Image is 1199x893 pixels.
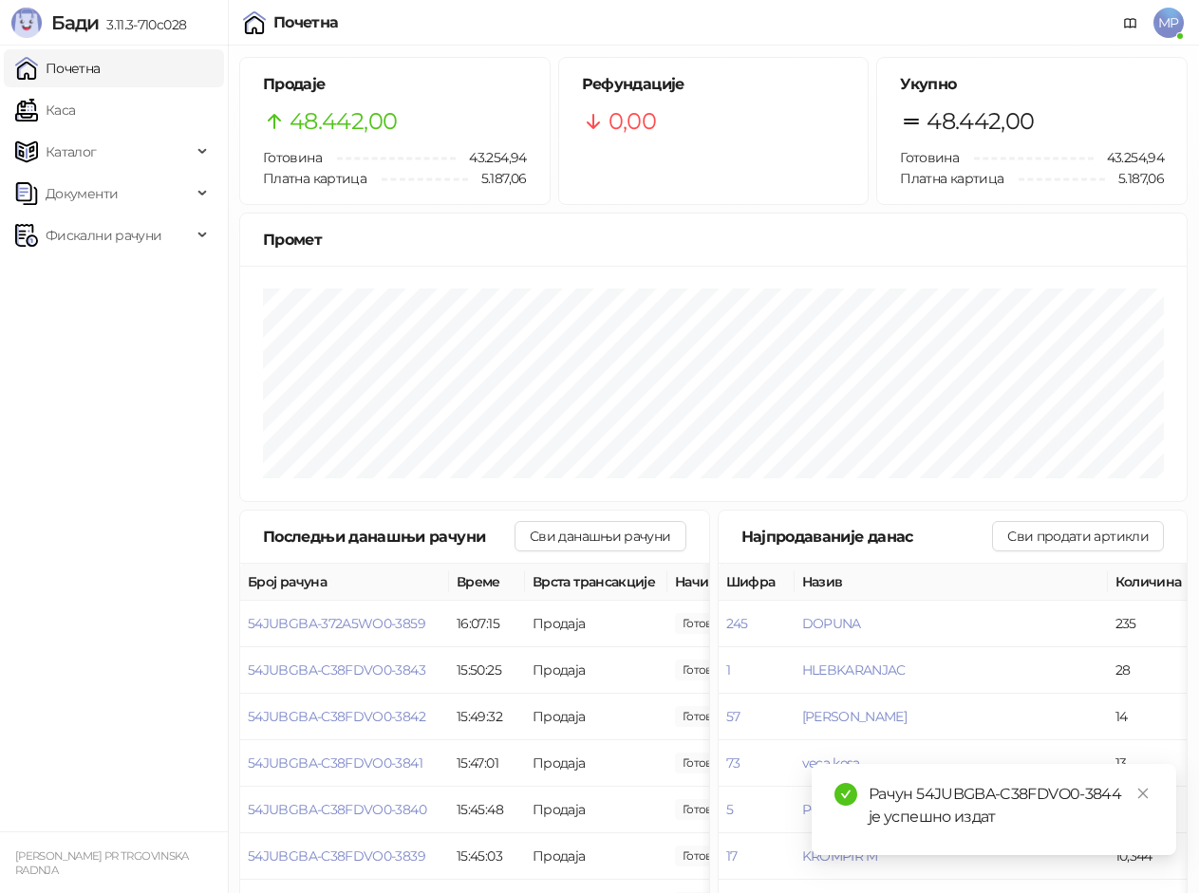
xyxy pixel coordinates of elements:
[927,103,1034,140] span: 48.442,00
[290,103,397,140] span: 48.442,00
[449,647,525,694] td: 15:50:25
[263,149,322,166] span: Готовина
[449,787,525,833] td: 15:45:48
[726,801,733,818] button: 5
[675,706,740,727] span: 240,00
[263,170,366,187] span: Платна картица
[675,799,740,820] span: 159,00
[248,801,426,818] button: 54JUBGBA-C38FDVO0-3840
[900,170,1003,187] span: Платна картица
[525,647,667,694] td: Продаја
[263,525,515,549] div: Последњи данашњи рачуни
[248,708,425,725] button: 54JUBGBA-C38FDVO0-3842
[263,228,1164,251] div: Промет
[449,740,525,787] td: 15:47:01
[46,133,97,171] span: Каталог
[1115,8,1146,38] a: Документација
[1094,147,1164,168] span: 43.254,94
[248,847,425,865] button: 54JUBGBA-C38FDVO0-3839
[525,833,667,880] td: Продаја
[515,521,685,551] button: Сви данашњи рачуни
[248,661,425,679] button: 54JUBGBA-C38FDVO0-3843
[456,147,526,168] span: 43.254,94
[802,754,860,772] button: veca kesa
[675,613,740,634] span: 925,00
[468,168,527,189] span: 5.187,06
[1108,564,1193,601] th: Количина
[1133,783,1153,804] a: Close
[802,661,906,679] button: HLEBKARANJAC
[726,754,740,772] button: 73
[719,564,795,601] th: Шифра
[795,564,1108,601] th: Назив
[726,847,738,865] button: 17
[726,661,730,679] button: 1
[11,8,42,38] img: Logo
[248,615,425,632] button: 54JUBGBA-372A5WO0-3859
[667,564,857,601] th: Начини плаћања
[741,525,993,549] div: Најпродаваније данас
[449,833,525,880] td: 15:45:03
[869,783,1153,828] div: Рачун 54JUBGBA-C38FDVO0-3844 је успешно издат
[582,73,846,96] h5: Рефундације
[248,754,422,772] button: 54JUBGBA-C38FDVO0-3841
[51,11,99,34] span: Бади
[1105,168,1164,189] span: 5.187,06
[609,103,656,140] span: 0,00
[99,16,186,33] span: 3.11.3-710c028
[15,91,75,129] a: Каса
[46,175,118,213] span: Документи
[675,753,740,773] span: 380,00
[525,564,667,601] th: Врста трансакције
[675,660,740,680] span: 205,00
[802,847,878,865] button: KROMPIR M
[263,73,527,96] h5: Продаје
[726,708,740,725] button: 57
[15,49,101,87] a: Почетна
[802,615,861,632] button: DOPUNA
[802,801,858,818] button: POGACA
[1153,8,1184,38] span: MP
[273,15,339,30] div: Почетна
[449,694,525,740] td: 15:49:32
[240,564,449,601] th: Број рачуна
[675,846,740,866] span: 135,00
[1136,787,1150,800] span: close
[46,216,161,254] span: Фискални рачуни
[1108,694,1193,740] td: 14
[802,708,908,725] button: [PERSON_NAME]
[15,849,189,877] small: [PERSON_NAME] PR TRGOVINSKA RADNJA
[900,73,1164,96] h5: Укупно
[900,149,959,166] span: Готовина
[449,601,525,647] td: 16:07:15
[726,615,748,632] button: 245
[834,783,857,806] span: check-circle
[1108,601,1193,647] td: 235
[1108,647,1193,694] td: 28
[449,564,525,601] th: Време
[1108,740,1193,787] td: 13
[525,601,667,647] td: Продаја
[992,521,1164,551] button: Сви продати артикли
[525,740,667,787] td: Продаја
[525,694,667,740] td: Продаја
[525,787,667,833] td: Продаја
